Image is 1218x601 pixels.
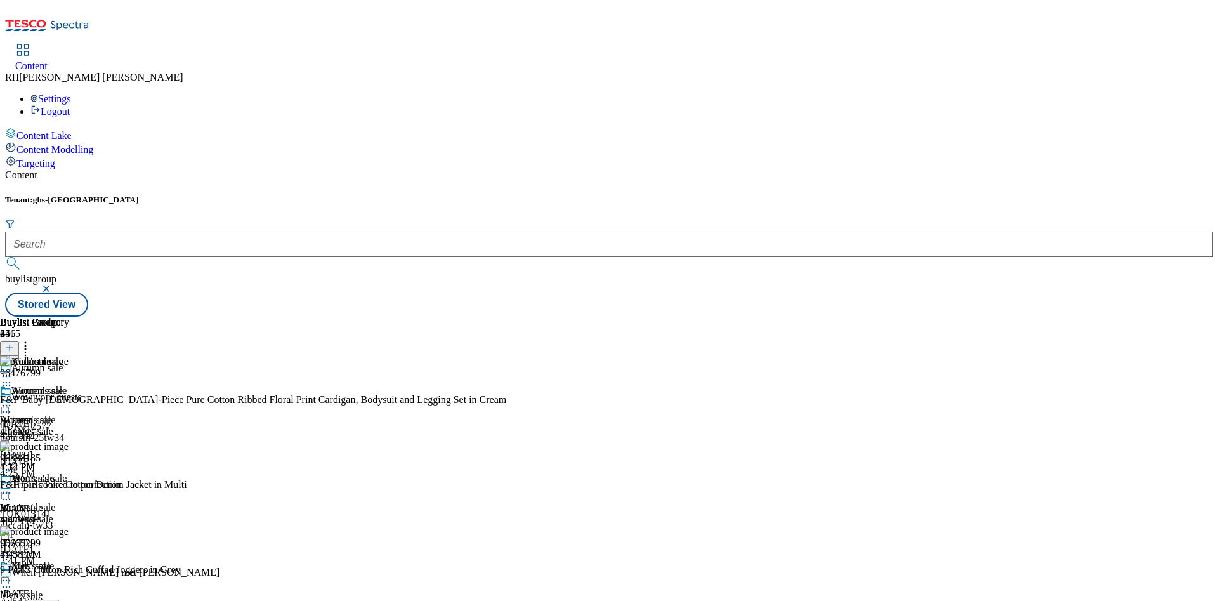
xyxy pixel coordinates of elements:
[5,128,1213,142] a: Content Lake
[5,169,1213,181] div: Content
[30,93,71,104] a: Settings
[5,274,56,284] span: buylistgroup
[5,142,1213,155] a: Content Modelling
[5,195,1213,205] h5: Tenant:
[5,219,15,229] svg: Search Filters
[16,158,55,169] span: Targeting
[19,72,183,83] span: [PERSON_NAME] [PERSON_NAME]
[5,155,1213,169] a: Targeting
[15,45,48,72] a: Content
[16,130,72,141] span: Content Lake
[15,60,48,71] span: Content
[5,72,19,83] span: RH
[5,293,88,317] button: Stored View
[5,232,1213,257] input: Search
[30,106,70,117] a: Logout
[33,195,139,204] span: ghs-[GEOGRAPHIC_DATA]
[16,144,93,155] span: Content Modelling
